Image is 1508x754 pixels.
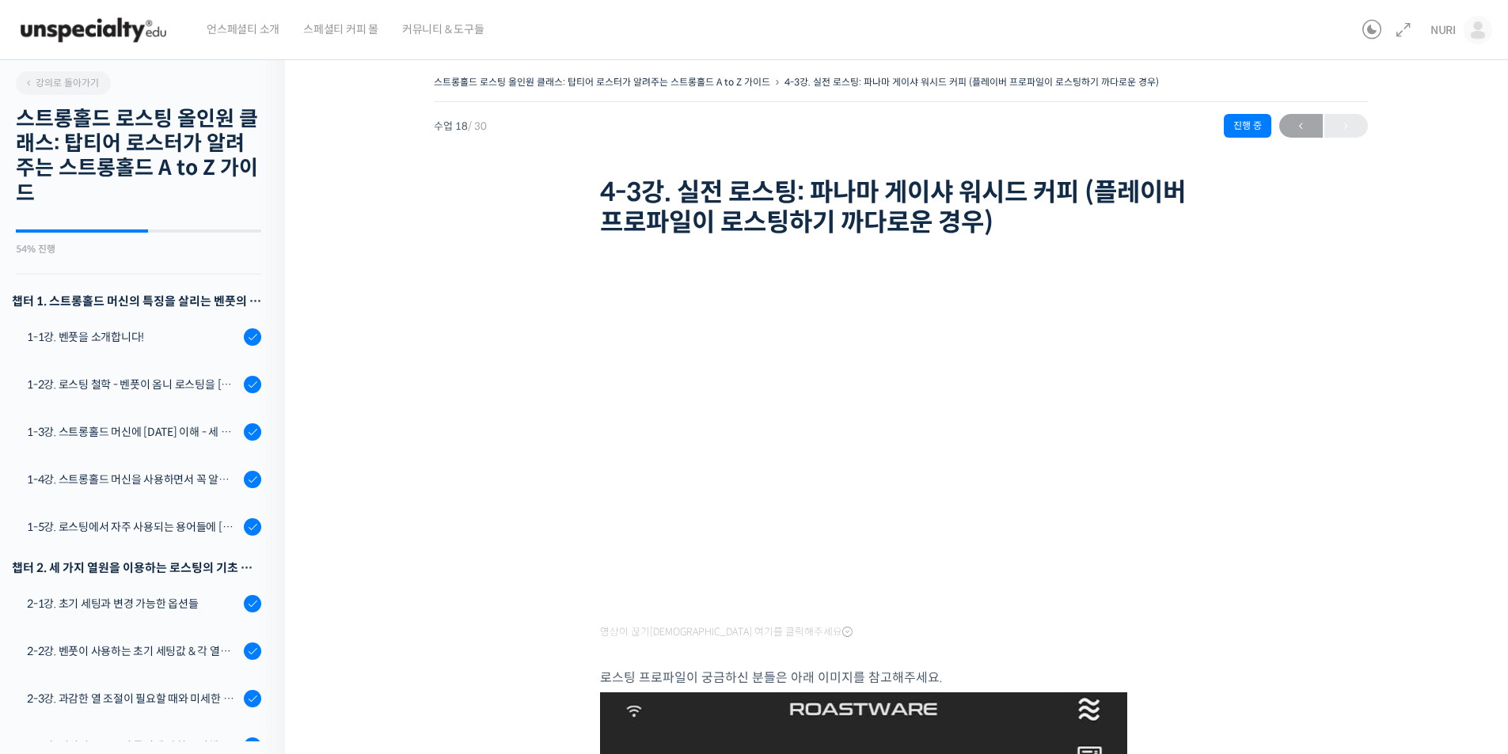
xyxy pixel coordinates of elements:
div: 1-4강. 스트롱홀드 머신을 사용하면서 꼭 알고 있어야 할 유의사항 [27,471,239,488]
span: 수업 18 [434,121,487,131]
div: 챕터 2. 세 가지 열원을 이용하는 로스팅의 기초 설계 [12,557,261,578]
a: 스트롱홀드 로스팅 올인원 클래스: 탑티어 로스터가 알려주는 스트롱홀드 A to Z 가이드 [434,76,770,88]
p: 로스팅 프로파일이 궁금하신 분들은 아래 이미지를 참고해주세요. [600,667,1202,688]
div: 진행 중 [1224,114,1271,138]
a: 강의로 돌아가기 [16,71,111,95]
h2: 스트롱홀드 로스팅 올인원 클래스: 탑티어 로스터가 알려주는 스트롱홀드 A to Z 가이드 [16,107,261,206]
a: 4-3강. 실전 로스팅: 파나마 게이샤 워시드 커피 (플레이버 프로파일이 로스팅하기 까다로운 경우) [784,76,1159,88]
span: / 30 [468,119,487,133]
div: 2-3강. 과감한 열 조절이 필요할 때와 미세한 열 조절이 필요할 때 [27,690,239,707]
h1: 4-3강. 실전 로스팅: 파나마 게이샤 워시드 커피 (플레이버 프로파일이 로스팅하기 까다로운 경우) [600,177,1202,238]
div: 1-5강. 로스팅에서 자주 사용되는 용어들에 [DATE] 이해 [27,518,239,536]
div: 2-1강. 초기 세팅과 변경 가능한 옵션들 [27,595,239,612]
span: 강의로 돌아가기 [24,77,99,89]
div: 1-1강. 벤풋을 소개합니다! [27,328,239,346]
span: 영상이 끊기[DEMOGRAPHIC_DATA] 여기를 클릭해주세요 [600,626,853,638]
div: 1-2강. 로스팅 철학 - 벤풋이 옴니 로스팅을 [DATE] 않는 이유 [27,376,239,393]
div: 1-3강. 스트롱홀드 머신에 [DATE] 이해 - 세 가지 열원이 만들어내는 변화 [27,423,239,441]
div: 54% 진행 [16,244,261,254]
a: ←이전 [1279,114,1323,138]
h3: 챕터 1. 스트롱홀드 머신의 특징을 살리는 벤풋의 로스팅 방식 [12,290,261,312]
span: ← [1279,116,1323,137]
div: 2-2강. 벤풋이 사용하는 초기 세팅값 & 각 열원이 하는 역할 [27,642,239,660]
span: NURI [1430,23,1456,37]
